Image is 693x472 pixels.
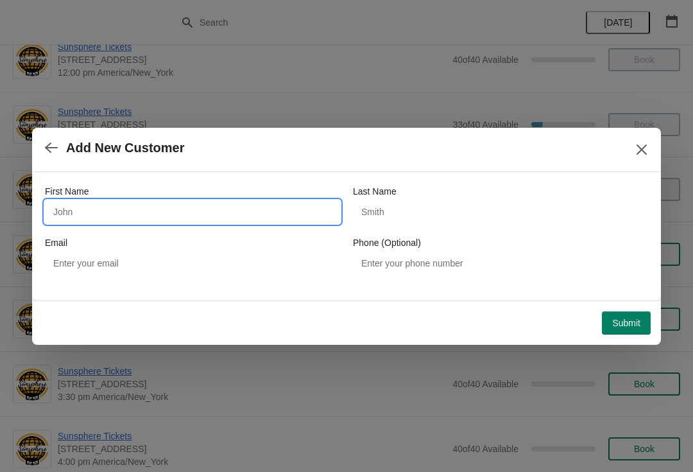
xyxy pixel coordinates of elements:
[353,200,648,223] input: Smith
[45,185,89,198] label: First Name
[630,138,653,161] button: Close
[45,236,67,249] label: Email
[353,252,648,275] input: Enter your phone number
[353,185,397,198] label: Last Name
[602,311,651,335] button: Submit
[66,141,184,155] h2: Add New Customer
[45,252,340,275] input: Enter your email
[612,318,640,328] span: Submit
[45,200,340,223] input: John
[353,236,421,249] label: Phone (Optional)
